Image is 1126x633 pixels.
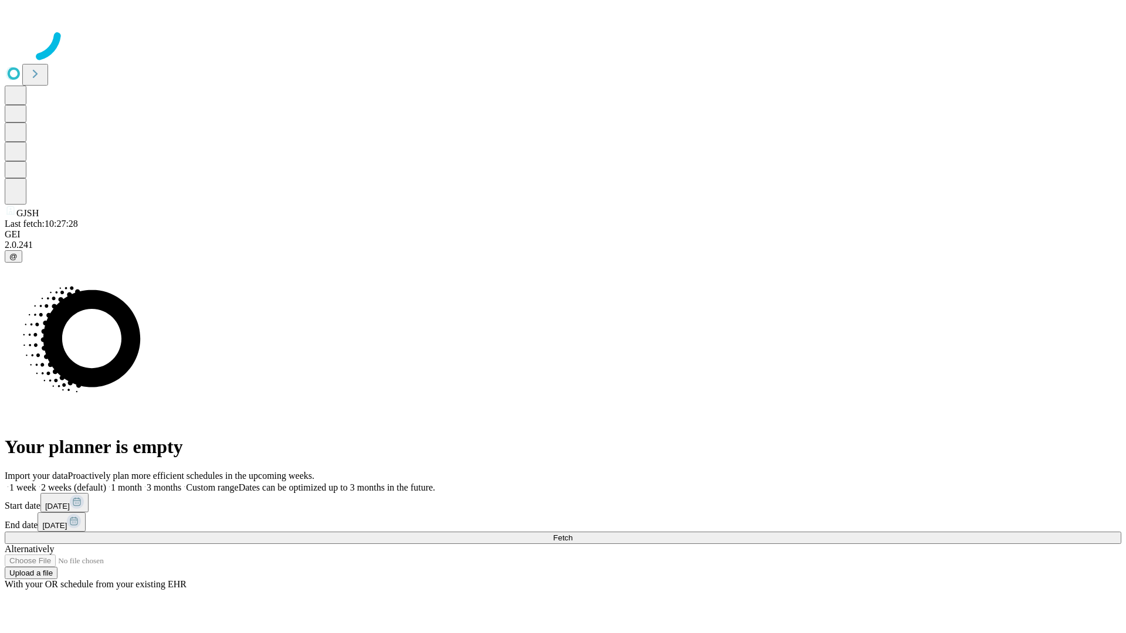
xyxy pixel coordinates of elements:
[5,512,1121,532] div: End date
[111,482,142,492] span: 1 month
[5,240,1121,250] div: 2.0.241
[5,471,68,481] span: Import your data
[42,521,67,530] span: [DATE]
[5,567,57,579] button: Upload a file
[41,482,106,492] span: 2 weeks (default)
[5,219,78,229] span: Last fetch: 10:27:28
[5,250,22,263] button: @
[38,512,86,532] button: [DATE]
[186,482,238,492] span: Custom range
[9,252,18,261] span: @
[5,579,186,589] span: With your OR schedule from your existing EHR
[239,482,435,492] span: Dates can be optimized up to 3 months in the future.
[45,502,70,511] span: [DATE]
[5,544,54,554] span: Alternatively
[40,493,89,512] button: [DATE]
[68,471,314,481] span: Proactively plan more efficient schedules in the upcoming weeks.
[5,229,1121,240] div: GEI
[5,436,1121,458] h1: Your planner is empty
[9,482,36,492] span: 1 week
[147,482,181,492] span: 3 months
[5,532,1121,544] button: Fetch
[16,208,39,218] span: GJSH
[553,533,572,542] span: Fetch
[5,493,1121,512] div: Start date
